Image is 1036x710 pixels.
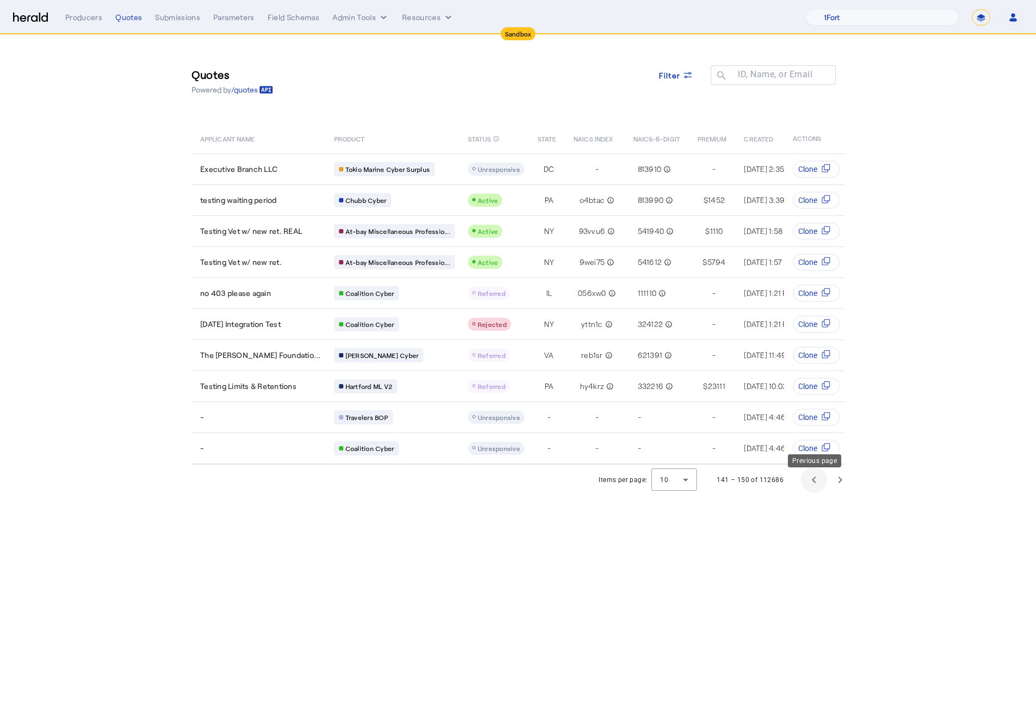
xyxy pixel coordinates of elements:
span: testing waiting period [200,195,277,206]
div: Previous page [788,454,841,467]
span: NY [544,257,554,268]
span: 056xw0 [578,288,606,299]
span: [DATE] 4:46 PM [744,443,798,453]
span: 23111 [708,381,725,392]
span: 93vvu6 [579,226,606,237]
span: 541612 [638,257,662,268]
span: 1110 [710,226,723,237]
button: Clone [793,316,840,333]
span: Tokio Marine Cyber Surplus [346,165,430,174]
span: DC [544,164,554,175]
span: STATE [538,133,556,144]
span: Clone [798,226,817,237]
span: Active [478,258,498,266]
span: Testing Vet w/ new ret. [200,257,282,268]
span: [PERSON_NAME] Cyber [346,351,419,360]
button: Clone [793,347,840,364]
div: Parameters [213,12,255,23]
mat-icon: info_outline [656,288,666,299]
span: Clone [798,288,817,299]
mat-icon: info_outline [663,319,673,330]
span: - [712,350,716,361]
span: - [712,319,716,330]
span: Coalition Cyber [346,444,394,453]
span: hy4krz [580,381,605,392]
mat-icon: info_outline [662,350,672,361]
span: $ [705,226,710,237]
span: PREMIUM [698,133,727,144]
span: The [PERSON_NAME] Foundatio... [200,350,321,361]
span: Rejected [478,320,507,328]
span: IL [546,288,552,299]
span: STATUS [468,133,491,144]
table: Table view of all quotes submitted by your platform [192,123,1025,465]
span: PRODUCT [334,133,365,144]
mat-icon: info_outline [661,164,671,175]
span: Referred [478,351,505,359]
span: NY [544,319,554,330]
button: Clone [793,440,840,457]
span: 5794 [707,257,726,268]
span: Active [478,196,498,204]
span: Unresponsive [478,165,520,173]
span: o4btac [579,195,605,206]
span: $ [702,257,707,268]
span: Unresponsive [478,413,520,421]
span: - [595,164,599,175]
span: Coalition Cyber [346,289,394,298]
mat-icon: info_outline [605,257,614,268]
mat-icon: info_outline [605,195,614,206]
button: Clone [793,254,840,271]
mat-icon: info_outline [664,226,674,237]
span: 9wei75 [579,257,605,268]
span: Clone [798,381,817,392]
mat-icon: info_outline [663,381,673,392]
span: NY [544,226,554,237]
span: - [595,443,599,454]
span: [DATE] Integration Test [200,319,281,330]
span: $ [703,381,707,392]
div: Producers [65,12,102,23]
span: 813990 [638,195,664,206]
p: Powered by [192,84,273,95]
button: Clone [793,409,840,426]
button: Next page [827,467,853,493]
span: [DATE] 1:21 PM [744,319,793,329]
mat-icon: search [711,70,729,83]
span: [DATE] 1:58 PM [744,226,795,236]
span: 621391 [638,350,663,361]
span: [DATE] 2:35 PM [744,164,797,174]
span: Clone [798,257,817,268]
button: Clone [793,192,840,209]
span: - [712,443,716,454]
span: At-bay Miscellaneous Professio... [346,227,450,236]
mat-icon: info_outline [605,226,615,237]
span: PA [545,195,554,206]
span: - [638,412,641,423]
span: Testing Limits & Retentions [200,381,297,392]
span: 324122 [638,319,663,330]
span: VA [544,350,554,361]
span: [DATE] 4:46 PM [744,412,798,422]
mat-icon: info_outline [604,381,614,392]
span: $ [704,195,708,206]
span: [DATE] 1:57 PM [744,257,794,267]
span: Clone [798,443,817,454]
span: yttn1c [581,319,603,330]
div: Items per page: [599,474,647,485]
button: Clone [793,285,840,302]
span: APPLICANT NAME [200,133,255,144]
span: [DATE] 3:39 PM [744,195,797,205]
span: Chubb Cyber [346,196,387,205]
button: Resources dropdown menu [402,12,454,23]
span: Referred [478,382,505,390]
span: - [547,443,551,454]
span: At-bay Miscellaneous Professio... [346,258,450,267]
button: Clone [793,378,840,395]
button: internal dropdown menu [332,12,389,23]
span: PA [545,381,554,392]
div: Sandbox [501,27,536,40]
mat-icon: info_outline [663,195,673,206]
span: [DATE] 10:03 AM [744,381,800,391]
span: Coalition Cyber [346,320,394,329]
